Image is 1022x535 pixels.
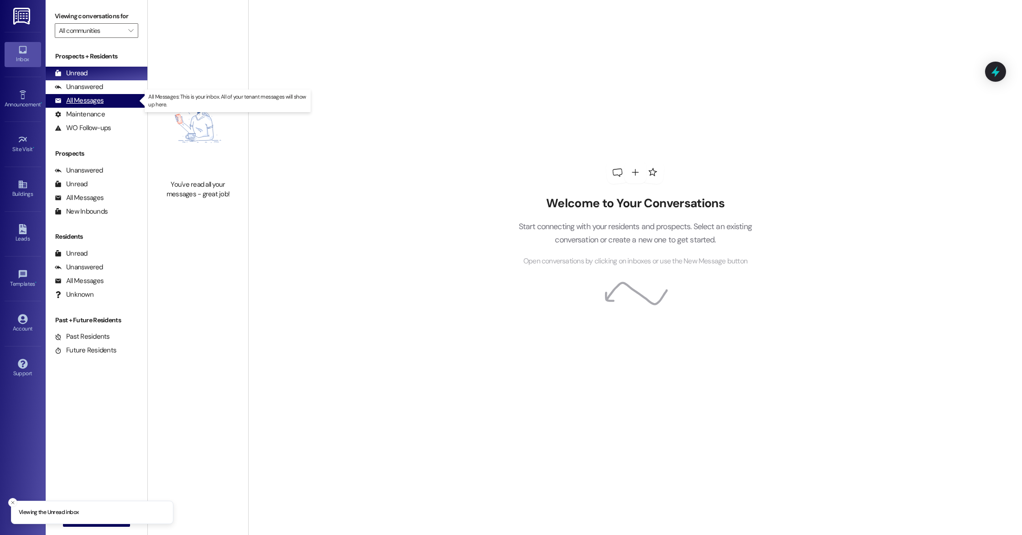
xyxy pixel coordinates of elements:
label: Viewing conversations for [55,9,138,23]
div: Past Residents [55,332,110,341]
p: Viewing the Unread inbox [19,509,78,517]
button: Close toast [8,498,17,507]
div: Maintenance [55,110,105,119]
p: Start connecting with your residents and prospects. Select an existing conversation or create a n... [505,220,766,246]
div: Residents [46,232,147,241]
span: • [33,145,34,151]
div: All Messages [55,96,104,105]
span: • [41,100,42,106]
div: You've read all your messages - great job! [158,180,238,199]
div: All Messages [55,193,104,203]
span: • [35,279,36,286]
div: Past + Future Residents [46,315,147,325]
div: Prospects + Residents [46,52,147,61]
a: Inbox [5,42,41,67]
img: empty-state [158,68,238,175]
a: Account [5,311,41,336]
div: Unread [55,249,88,258]
a: Leads [5,221,41,246]
div: Unanswered [55,262,103,272]
img: ResiDesk Logo [13,8,32,25]
div: Future Residents [55,346,116,355]
i:  [128,27,133,34]
div: Unanswered [55,82,103,92]
a: Templates • [5,267,41,291]
a: Buildings [5,177,41,201]
a: Site Visit • [5,132,41,157]
div: All Messages [55,276,104,286]
input: All communities [59,23,124,38]
div: Unknown [55,290,94,299]
p: All Messages: This is your inbox. All of your tenant messages will show up here. [148,93,307,109]
div: New Inbounds [55,207,108,216]
div: Unread [55,179,88,189]
div: Unread [55,68,88,78]
div: Unanswered [55,166,103,175]
span: Open conversations by clicking on inboxes or use the New Message button [523,256,747,267]
div: Prospects [46,149,147,158]
div: WO Follow-ups [55,123,111,133]
h2: Welcome to Your Conversations [505,196,766,211]
a: Support [5,356,41,381]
